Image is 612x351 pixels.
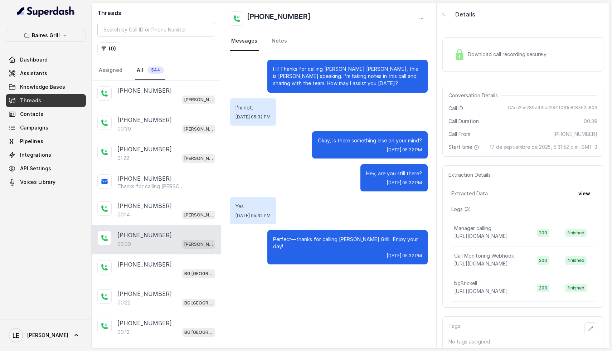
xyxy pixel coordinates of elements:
p: BG [GEOGRAPHIC_DATA] [184,299,213,307]
span: [DATE] 05:32 PM [235,114,271,120]
button: Baires Grill [6,29,86,42]
span: finished [565,256,587,265]
a: Dashboard [6,53,86,66]
p: Details [455,10,475,19]
p: Manager calling [454,225,491,232]
nav: Tabs [97,61,215,80]
p: 00:12 [117,328,130,336]
a: Voices Library [6,176,86,189]
a: Assigned [97,61,124,80]
a: Integrations [6,148,86,161]
a: Assistants [6,67,86,80]
span: CAea2ae289d43cd2991f081e8f8362a809 [508,105,597,112]
p: Hey, are you still there? [366,170,422,177]
p: [PHONE_NUMBER] [117,319,172,327]
a: [PERSON_NAME] [6,325,86,345]
span: [URL][DOMAIN_NAME] [454,260,508,267]
a: Knowledge Bases [6,81,86,93]
span: Knowledge Bases [20,83,65,91]
span: Conversation Details [448,92,501,99]
p: 00:30 [117,125,131,132]
span: Call Duration [448,118,479,125]
a: API Settings [6,162,86,175]
p: Thanks for calling [PERSON_NAME] Grill Brickell! Need directions? [URL][DOMAIN_NAME] Call managed... [117,183,186,190]
input: Search by Call ID or Phone Number [97,23,215,36]
p: Okay, is there something else on your mind? [318,137,422,144]
span: 17 de septiembre de 2025, 5:31:52 p.m. GMT-3 [490,143,597,151]
span: [PHONE_NUMBER] [553,131,597,138]
span: Pipelines [20,138,43,145]
span: [DATE] 05:32 PM [387,253,422,259]
p: No tags assigned [448,338,597,345]
nav: Tabs [230,31,428,51]
h2: Threads [97,9,215,17]
p: [PHONE_NUMBER] [117,145,172,153]
p: [PERSON_NAME] [184,96,213,103]
button: view [574,187,594,200]
p: [PERSON_NAME] [184,241,213,248]
span: [DATE] 05:32 PM [235,213,271,219]
p: Call Monitoring Webhook [454,252,514,259]
span: Assistants [20,70,47,77]
p: [PERSON_NAME] [184,211,213,219]
span: Contacts [20,111,43,118]
p: BG [GEOGRAPHIC_DATA] [184,329,213,336]
span: API Settings [20,165,51,172]
span: [URL][DOMAIN_NAME] [454,233,508,239]
p: [PHONE_NUMBER] [117,116,172,124]
a: All544 [135,61,165,80]
p: [PERSON_NAME] [184,155,213,162]
p: Tags [448,322,460,335]
p: [PHONE_NUMBER] [117,289,172,298]
p: Baires Grill [32,31,60,40]
span: Download call recording securely [468,51,549,58]
p: BG [GEOGRAPHIC_DATA] [184,270,213,277]
span: [DATE] 05:32 PM [387,147,422,153]
span: [DATE] 05:32 PM [387,180,422,186]
p: [PHONE_NUMBER] [117,86,172,95]
p: [PHONE_NUMBER] [117,231,172,239]
p: [PERSON_NAME] [184,126,213,133]
a: Messages [230,31,259,51]
span: [PERSON_NAME] [27,332,68,339]
p: Hi! Thanks for calling [PERSON_NAME] [PERSON_NAME], this is [PERSON_NAME] speaking. I'm taking no... [273,65,422,87]
span: 200 [537,284,549,292]
span: Voices Library [20,179,55,186]
img: Lock Icon [454,49,465,60]
p: bgBrickell [454,280,477,287]
text: LE [13,332,19,339]
p: 00:22 [117,299,131,306]
p: Perfect—thanks for calling [PERSON_NAME] Grill.. Enjoy your day! [273,236,422,250]
a: Contacts [6,108,86,121]
span: Start time [448,143,481,151]
span: Threads [20,97,41,104]
a: Pipelines [6,135,86,148]
span: Integrations [20,151,51,159]
p: Logs ( 3 ) [451,206,594,213]
p: [PHONE_NUMBER] [117,201,172,210]
p: I'm not. [235,104,271,111]
p: 00:39 [117,240,131,248]
p: [PHONE_NUMBER] [117,174,172,183]
a: Notes [270,31,288,51]
button: (0) [97,42,120,55]
span: Extraction Details [448,171,494,179]
img: light.svg [17,6,75,17]
h2: [PHONE_NUMBER] [247,11,311,26]
span: [URL][DOMAIN_NAME] [454,288,508,294]
p: 00:14 [117,211,130,218]
p: 01:22 [117,155,129,162]
a: Campaigns [6,121,86,134]
span: Campaigns [20,124,48,131]
span: 544 [147,67,164,74]
span: 200 [537,229,549,237]
span: Call From [448,131,470,138]
span: 00:39 [584,118,597,125]
span: Extracted Data [451,190,488,197]
span: Call ID [448,105,463,112]
span: 200 [537,256,549,265]
p: [PHONE_NUMBER] [117,260,172,269]
p: Yes. [235,203,271,210]
span: finished [565,229,587,237]
span: finished [565,284,587,292]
